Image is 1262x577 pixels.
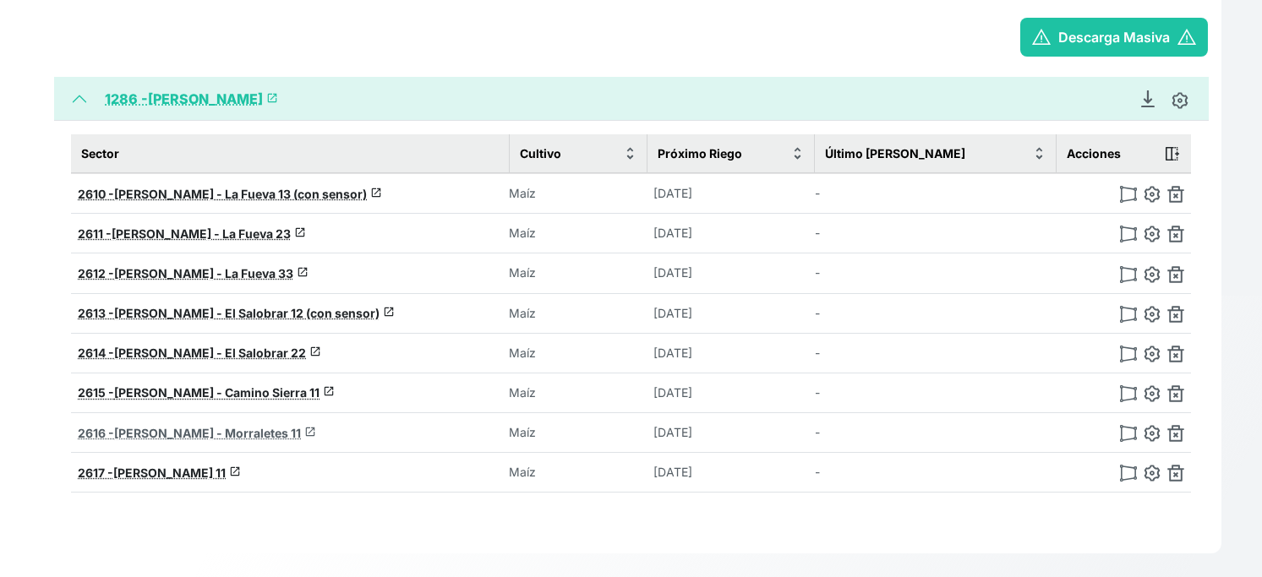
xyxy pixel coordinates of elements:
[1172,92,1188,109] img: edit
[1120,465,1137,482] img: modify-polygon
[105,90,148,107] span: 1286 -
[653,424,746,441] p: [DATE]
[653,264,746,281] p: [DATE]
[78,465,113,480] span: 2617 -
[229,465,241,477] span: launch
[653,305,746,322] p: [DATE]
[1144,226,1161,242] img: edit
[825,144,965,162] span: Último [PERSON_NAME]
[294,226,306,238] span: launch
[78,465,241,480] a: 2617 -[PERSON_NAME] 11launch
[815,333,1057,373] td: -
[78,306,395,320] a: 2613 -[PERSON_NAME] - El Salobrar 12 (con sensor)launch
[1120,306,1137,323] img: modify-polygon
[653,384,746,401] p: [DATE]
[1167,186,1184,203] img: delete
[815,293,1057,333] td: -
[1167,306,1184,323] img: delete
[114,187,367,201] span: [PERSON_NAME] - La Fueva 13 (con sensor)
[520,144,561,162] span: Cultivo
[815,453,1057,493] td: -
[78,226,306,241] a: 2611 -[PERSON_NAME] - La Fueva 23launch
[78,346,321,360] a: 2614 -[PERSON_NAME] - El Salobrar 22launch
[1167,465,1184,482] img: delete
[624,147,636,160] img: sort
[78,306,114,320] span: 2613 -
[1120,425,1137,442] img: modify-polygon
[509,214,647,253] td: Maíz
[304,426,316,438] span: launch
[78,385,335,400] a: 2615 -[PERSON_NAME] - Camino Sierra 11launch
[112,226,291,241] span: [PERSON_NAME] - La Fueva 23
[1144,186,1161,203] img: edit
[323,385,335,397] span: launch
[78,266,114,280] span: 2612 -
[1167,226,1184,242] img: delete
[1033,147,1046,160] img: sort
[105,90,278,107] a: 1286 -[PERSON_NAME]launch
[1144,266,1161,283] img: edit
[815,214,1057,253] td: -
[78,226,112,241] span: 2611 -
[815,253,1057,293] td: -
[653,345,746,362] p: [DATE]
[266,92,278,104] span: launch
[383,306,395,318] span: launch
[297,266,309,278] span: launch
[509,333,647,373] td: Maíz
[113,465,226,480] span: [PERSON_NAME] 11
[1144,465,1161,482] img: edit
[1144,425,1161,442] img: edit
[114,426,301,440] span: [PERSON_NAME] - Morraletes 11
[509,373,647,412] td: Maíz
[653,185,746,202] p: [DATE]
[509,293,647,333] td: Maíz
[509,453,647,493] td: Maíz
[509,253,647,293] td: Maíz
[78,385,114,400] span: 2615 -
[791,147,804,160] img: sort
[1131,90,1165,107] a: Descargar Recomendación de Riego en PDF
[1120,186,1137,203] img: modify-polygon
[1177,27,1197,47] span: warning
[1120,385,1137,402] img: modify-polygon
[1144,306,1161,323] img: edit
[370,187,382,199] span: launch
[1164,145,1181,162] img: action
[1167,385,1184,402] img: delete
[1167,266,1184,283] img: delete
[114,266,293,280] span: [PERSON_NAME] - La Fueva 33
[1067,144,1121,162] span: Acciones
[815,373,1057,412] td: -
[653,225,746,242] p: [DATE]
[309,346,321,357] span: launch
[81,144,119,162] span: Sector
[1167,346,1184,362] img: delete
[658,144,742,162] span: Próximo Riego
[815,413,1057,453] td: -
[815,173,1057,214] td: -
[1120,346,1137,362] img: modify-polygon
[78,426,316,440] a: 2616 -[PERSON_NAME] - Morraletes 11launch
[653,464,746,481] p: [DATE]
[1120,266,1137,283] img: modify-polygon
[114,346,306,360] span: [PERSON_NAME] - El Salobrar 22
[1144,346,1161,362] img: edit
[114,306,380,320] span: [PERSON_NAME] - El Salobrar 12 (con sensor)
[78,187,114,201] span: 2610 -
[54,77,1209,121] button: 1286 -[PERSON_NAME]launch
[1020,18,1208,57] button: warningDescarga Masivawarning
[509,413,647,453] td: Maíz
[1167,425,1184,442] img: delete
[1031,27,1052,47] span: warning
[1120,226,1137,242] img: modify-polygon
[78,187,382,201] a: 2610 -[PERSON_NAME] - La Fueva 13 (con sensor)launch
[114,385,320,400] span: [PERSON_NAME] - Camino Sierra 11
[509,173,647,214] td: Maíz
[78,266,309,280] a: 2612 -[PERSON_NAME] - La Fueva 33launch
[78,346,114,360] span: 2614 -
[1144,385,1161,402] img: edit
[78,426,114,440] span: 2616 -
